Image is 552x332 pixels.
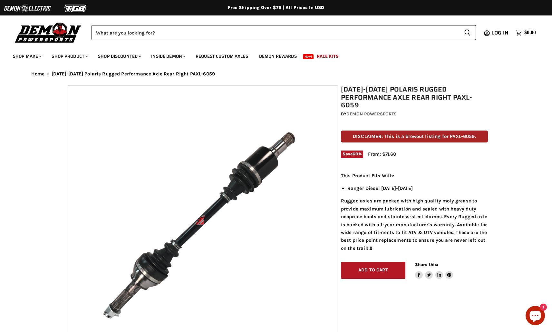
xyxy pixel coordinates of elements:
[52,71,215,77] span: [DATE]-[DATE] Polaris Rugged Performance Axle Rear Right PAXL-6059
[92,25,459,40] input: Search
[347,184,488,192] li: Ranger Diesel [DATE]-[DATE]
[341,111,488,118] div: by
[8,47,534,63] ul: Main menu
[415,262,453,279] aside: Share this:
[341,151,363,158] span: Save %
[8,50,45,63] a: Shop Make
[358,267,388,273] span: Add to cart
[415,262,438,267] span: Share this:
[93,50,145,63] a: Shop Discounted
[341,85,488,109] h1: [DATE]-[DATE] Polaris Rugged Performance Axle Rear Right PAXL-6059
[524,30,536,36] span: $0.00
[353,151,358,156] span: 60
[341,131,488,142] p: DISCLAIMER: This is a blowout listing for PAXL-6059.
[52,2,100,15] img: TGB Logo 2
[303,54,314,59] span: New!
[368,151,396,157] span: From: $71.60
[341,172,488,252] div: Rugged axles are packed with high quality moly grease to provide maximum lubrication and sealed w...
[18,5,534,11] div: Free Shipping Over $75 | All Prices In USD
[524,306,547,327] inbox-online-store-chat: Shopify online store chat
[459,25,476,40] button: Search
[31,71,45,77] a: Home
[3,2,52,15] img: Demon Electric Logo 2
[191,50,253,63] a: Request Custom Axles
[18,71,534,77] nav: Breadcrumbs
[254,50,302,63] a: Demon Rewards
[312,50,343,63] a: Race Kits
[146,50,189,63] a: Inside Demon
[491,29,508,37] span: Log in
[512,28,539,37] a: $0.00
[47,50,92,63] a: Shop Product
[346,111,397,117] a: Demon Powersports
[92,25,476,40] form: Product
[489,30,512,36] a: Log in
[13,21,83,44] img: Demon Powersports
[341,262,405,279] button: Add to cart
[341,172,488,180] p: This Product Fits With:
